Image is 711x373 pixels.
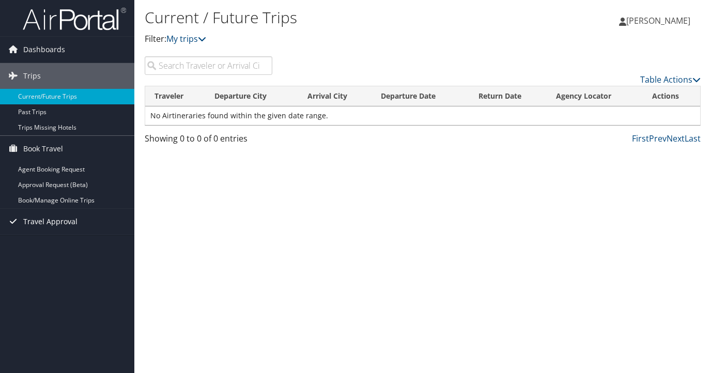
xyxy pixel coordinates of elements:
a: Prev [649,133,667,144]
h1: Current / Future Trips [145,7,515,28]
a: My trips [166,33,206,44]
input: Search Traveler or Arrival City [145,56,272,75]
span: Trips [23,63,41,89]
th: Departure City: activate to sort column ascending [205,86,298,106]
div: Showing 0 to 0 of 0 entries [145,132,272,150]
span: Dashboards [23,37,65,63]
th: Traveler: activate to sort column ascending [145,86,205,106]
th: Return Date: activate to sort column ascending [469,86,547,106]
span: Book Travel [23,136,63,162]
a: First [632,133,649,144]
th: Actions [643,86,700,106]
span: Travel Approval [23,209,78,235]
th: Departure Date: activate to sort column descending [372,86,469,106]
p: Filter: [145,33,515,46]
th: Agency Locator: activate to sort column ascending [547,86,643,106]
th: Arrival City: activate to sort column ascending [298,86,372,106]
a: Last [685,133,701,144]
a: [PERSON_NAME] [619,5,701,36]
td: No Airtineraries found within the given date range. [145,106,700,125]
span: [PERSON_NAME] [626,15,690,26]
a: Next [667,133,685,144]
a: Table Actions [640,74,701,85]
img: airportal-logo.png [23,7,126,31]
